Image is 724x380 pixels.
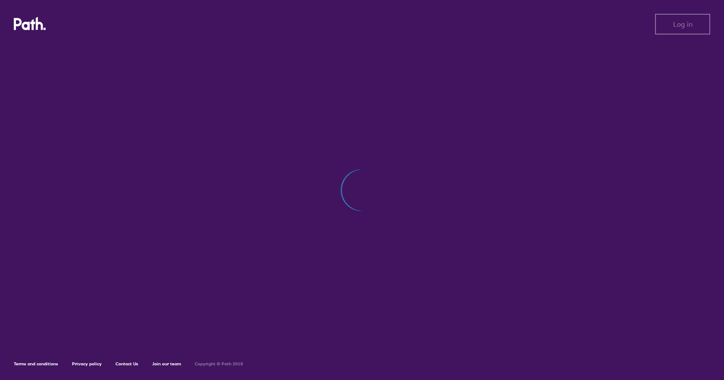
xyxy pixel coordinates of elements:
[655,14,710,35] button: Log in
[14,361,58,367] a: Terms and conditions
[72,361,102,367] a: Privacy policy
[673,20,693,28] span: Log in
[152,361,181,367] a: Join our team
[115,361,138,367] a: Contact Us
[195,361,243,367] h6: Copyright © Path 2018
